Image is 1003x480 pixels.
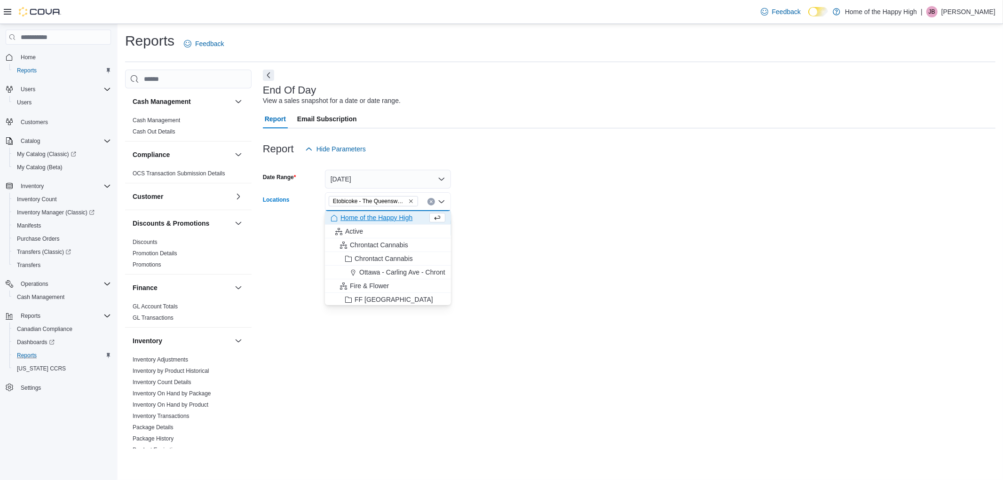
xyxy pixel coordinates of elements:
[21,86,35,93] span: Users
[6,47,111,419] nav: Complex example
[17,117,52,128] a: Customers
[133,412,190,420] span: Inventory Transactions
[13,337,111,348] span: Dashboards
[13,233,111,244] span: Purchase Orders
[133,250,177,257] span: Promotion Details
[9,148,115,161] a: My Catalog (Classic)
[13,233,63,244] a: Purchase Orders
[13,194,111,205] span: Inventory Count
[929,6,935,17] span: JB
[233,282,244,293] button: Finance
[926,6,938,17] div: Joseph Batarao
[265,110,286,128] span: Report
[133,435,174,442] span: Package History
[133,336,162,346] h3: Inventory
[427,198,435,205] button: Clear input
[17,248,71,256] span: Transfers (Classic)
[133,150,231,159] button: Compliance
[263,196,290,204] label: Locations
[133,238,158,246] span: Discounts
[13,207,111,218] span: Inventory Manager (Classic)
[9,64,115,77] button: Reports
[17,164,63,171] span: My Catalog (Beta)
[133,128,175,135] span: Cash Out Details
[13,220,111,231] span: Manifests
[133,368,209,374] a: Inventory by Product Historical
[350,240,408,250] span: Chrontact Cannabis
[17,135,44,147] button: Catalog
[355,295,433,304] span: FF [GEOGRAPHIC_DATA]
[808,7,828,17] input: Dark Mode
[17,84,111,95] span: Users
[133,170,225,177] a: OCS Transaction Submission Details
[9,219,115,232] button: Manifests
[133,356,188,363] span: Inventory Adjustments
[13,65,40,76] a: Reports
[17,181,111,192] span: Inventory
[17,222,41,229] span: Manifests
[13,323,76,335] a: Canadian Compliance
[21,384,41,392] span: Settings
[17,67,37,74] span: Reports
[21,182,44,190] span: Inventory
[13,97,111,108] span: Users
[9,362,115,375] button: [US_STATE] CCRS
[325,252,451,266] button: Chrontact Cannabis
[17,310,44,322] button: Reports
[333,197,406,206] span: Etobicoke - The Queensway - Fire & Flower
[2,277,115,291] button: Operations
[17,209,95,216] span: Inventory Manager (Classic)
[13,207,98,218] a: Inventory Manager (Classic)
[17,52,39,63] a: Home
[17,84,39,95] button: Users
[133,378,191,386] span: Inventory Count Details
[325,170,451,189] button: [DATE]
[13,149,111,160] span: My Catalog (Classic)
[17,382,111,393] span: Settings
[21,137,40,145] span: Catalog
[17,181,47,192] button: Inventory
[13,337,58,348] a: Dashboards
[329,196,418,206] span: Etobicoke - The Queensway - Fire & Flower
[9,349,115,362] button: Reports
[125,168,252,183] div: Compliance
[125,301,252,327] div: Finance
[2,50,115,64] button: Home
[133,219,231,228] button: Discounts & Promotions
[125,236,252,274] div: Discounts & Promotions
[263,70,274,81] button: Next
[2,309,115,323] button: Reports
[350,281,389,291] span: Fire & Flower
[13,260,111,271] span: Transfers
[17,51,111,63] span: Home
[921,6,923,17] p: |
[233,96,244,107] button: Cash Management
[133,401,208,409] span: Inventory On Hand by Product
[325,238,451,252] button: Chrontact Cannabis
[133,413,190,419] a: Inventory Transactions
[13,246,111,258] span: Transfers (Classic)
[13,162,111,173] span: My Catalog (Beta)
[941,6,995,17] p: [PERSON_NAME]
[133,219,209,228] h3: Discounts & Promotions
[180,34,228,53] a: Feedback
[301,140,370,158] button: Hide Parameters
[772,7,801,16] span: Feedback
[17,338,55,346] span: Dashboards
[9,291,115,304] button: Cash Management
[9,245,115,259] a: Transfers (Classic)
[17,365,66,372] span: [US_STATE] CCRS
[19,7,61,16] img: Cova
[133,283,231,292] button: Finance
[438,198,445,205] button: Close list of options
[9,336,115,349] a: Dashboards
[9,161,115,174] button: My Catalog (Beta)
[133,97,191,106] h3: Cash Management
[340,213,412,222] span: Home of the Happy High
[233,218,244,229] button: Discounts & Promotions
[2,83,115,96] button: Users
[133,390,211,397] a: Inventory On Hand by Package
[355,254,413,263] span: Chrontact Cannabis
[133,401,208,408] a: Inventory On Hand by Product
[845,6,917,17] p: Home of the Happy High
